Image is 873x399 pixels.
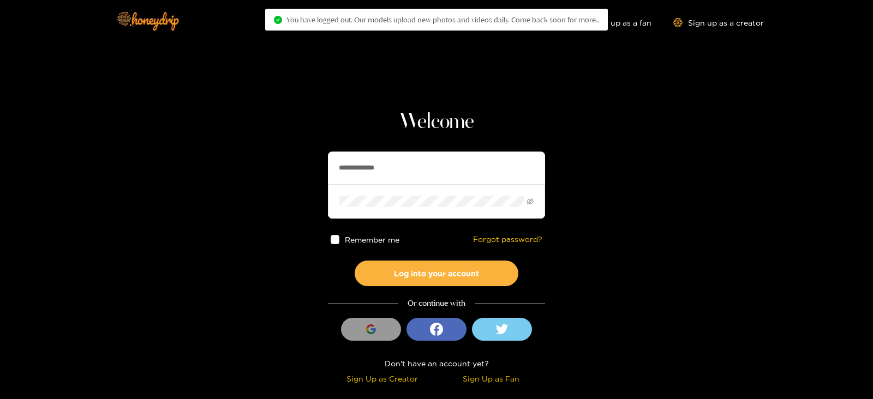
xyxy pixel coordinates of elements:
a: Forgot password? [473,235,542,244]
span: eye-invisible [527,198,534,205]
span: You have logged out. Our models upload new photos and videos daily. Come back soon for more.. [286,15,599,24]
span: check-circle [274,16,282,24]
div: Don't have an account yet? [328,357,545,370]
button: Log into your account [355,261,518,286]
a: Sign up as a fan [577,18,651,27]
div: Sign Up as Fan [439,372,542,385]
div: Sign Up as Creator [331,372,434,385]
div: Or continue with [328,297,545,310]
h1: Welcome [328,109,545,135]
span: Remember me [345,235,400,244]
a: Sign up as a creator [673,18,764,27]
